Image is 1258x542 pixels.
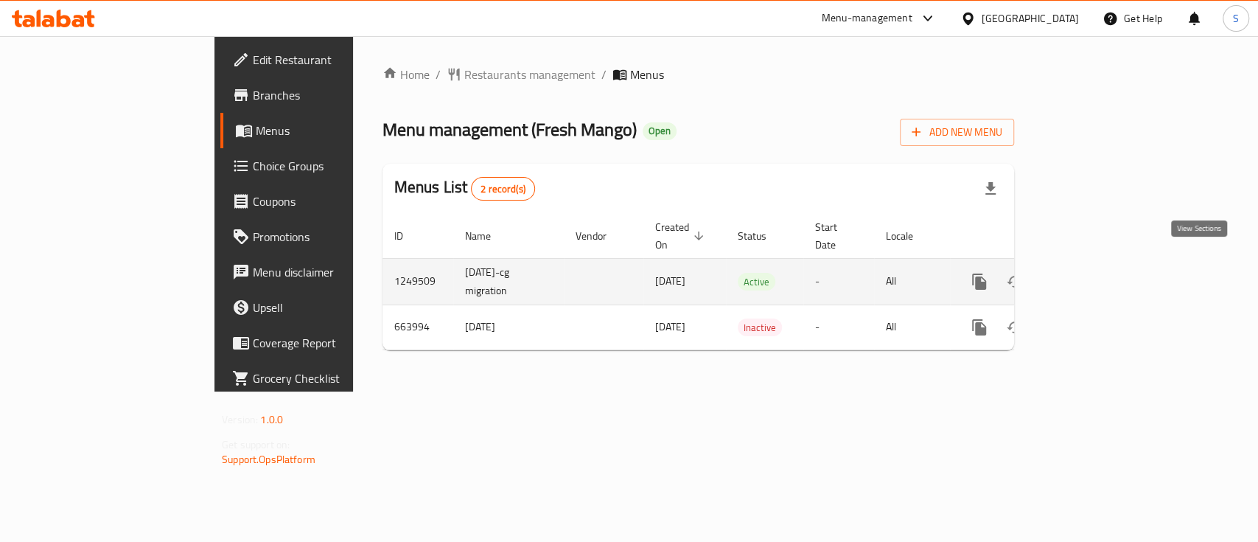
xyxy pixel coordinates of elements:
td: All [874,258,950,305]
span: 1.0.0 [260,410,283,429]
a: Choice Groups [220,148,424,184]
div: [GEOGRAPHIC_DATA] [982,10,1079,27]
span: Start Date [815,218,856,254]
span: Status [738,227,786,245]
a: Restaurants management [447,66,595,83]
span: Coupons [253,192,413,210]
a: Branches [220,77,424,113]
span: Menu disclaimer [253,263,413,281]
span: Add New Menu [912,123,1002,142]
div: Inactive [738,319,782,336]
td: All [874,305,950,350]
li: / [601,66,607,83]
a: Coverage Report [220,325,424,361]
button: more [962,310,997,345]
span: Choice Groups [253,157,413,175]
span: Restaurants management [464,66,595,83]
h2: Menus List [394,176,535,201]
div: Export file [973,171,1008,206]
span: Inactive [738,319,782,336]
td: [DATE] [453,305,564,350]
div: Open [643,122,677,140]
span: Created On [655,218,708,254]
span: Branches [253,86,413,104]
span: Menu management ( Fresh Mango ) [382,113,637,146]
th: Actions [950,214,1115,259]
a: Coupons [220,184,424,219]
a: Edit Restaurant [220,42,424,77]
a: Menus [220,113,424,148]
button: Change Status [997,310,1032,345]
nav: breadcrumb [382,66,1014,83]
span: Promotions [253,228,413,246]
a: Support.OpsPlatform [222,450,315,469]
span: ID [394,227,422,245]
div: Total records count [471,177,535,201]
span: [DATE] [655,271,685,291]
div: Active [738,273,775,291]
a: Upsell [220,290,424,325]
span: Get support on: [222,435,290,454]
a: Grocery Checklist [220,361,424,396]
td: [DATE]-cg migration [453,258,564,305]
span: [DATE] [655,317,685,336]
span: Upsell [253,299,413,316]
a: Menu disclaimer [220,254,424,290]
table: enhanced table [382,214,1115,350]
td: - [803,305,874,350]
span: 2 record(s) [472,182,534,196]
span: Coverage Report [253,334,413,352]
span: S [1233,10,1239,27]
a: Promotions [220,219,424,254]
span: Vendor [576,227,626,245]
span: Grocery Checklist [253,369,413,387]
span: Name [465,227,510,245]
span: Version: [222,410,258,429]
span: Locale [886,227,932,245]
td: - [803,258,874,305]
span: Menus [256,122,413,139]
span: Edit Restaurant [253,51,413,69]
span: Active [738,274,775,291]
li: / [436,66,441,83]
button: Add New Menu [900,119,1014,146]
div: Menu-management [822,10,912,27]
button: more [962,264,997,299]
span: Open [643,125,677,137]
span: Menus [630,66,664,83]
button: Change Status [997,264,1032,299]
